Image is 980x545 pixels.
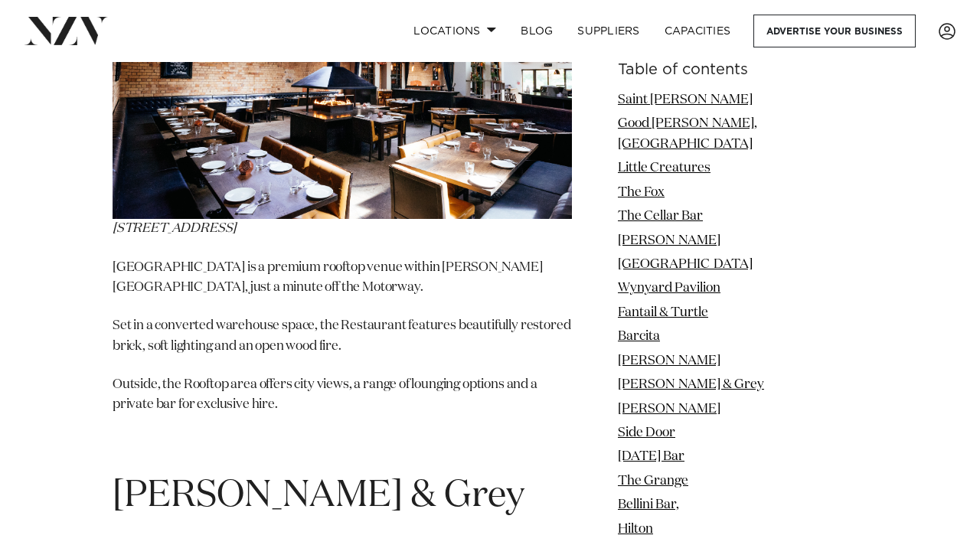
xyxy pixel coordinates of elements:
[113,222,236,235] em: [STREET_ADDRESS]
[618,498,679,511] a: Bellini Bar,
[113,316,572,357] p: Set in a converted warehouse space, the Restaurant features beautifully restored brick, soft ligh...
[113,478,524,514] span: [PERSON_NAME] & Grey
[618,426,675,439] a: Side Door
[618,330,660,343] a: Barcita
[618,306,708,319] a: Fantail & Turtle
[618,378,764,391] a: [PERSON_NAME] & Grey
[618,451,684,464] a: [DATE] Bar
[618,234,720,247] a: [PERSON_NAME]
[618,354,720,367] a: [PERSON_NAME]
[618,523,653,536] a: Hilton
[652,15,743,47] a: Capacities
[618,258,753,271] a: [GEOGRAPHIC_DATA]
[113,375,572,416] p: Outside, the Rooftop area offers city views, a range of lounging options and a private bar for ex...
[753,15,916,47] a: Advertise your business
[508,15,565,47] a: BLOG
[618,162,710,175] a: Little Creatures
[618,117,757,150] a: Good [PERSON_NAME], [GEOGRAPHIC_DATA]
[618,403,720,416] a: [PERSON_NAME]
[24,17,108,44] img: nzv-logo.png
[618,210,703,223] a: The Cellar Bar
[618,62,867,78] h6: Table of contents
[618,475,688,488] a: The Grange
[113,258,572,299] p: [GEOGRAPHIC_DATA] is a premium rooftop venue within [PERSON_NAME][GEOGRAPHIC_DATA], just a minute...
[565,15,652,47] a: SUPPLIERS
[401,15,508,47] a: Locations
[618,186,665,199] a: The Fox
[618,93,753,106] a: Saint [PERSON_NAME]
[618,282,720,295] a: Wynyard Pavilion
